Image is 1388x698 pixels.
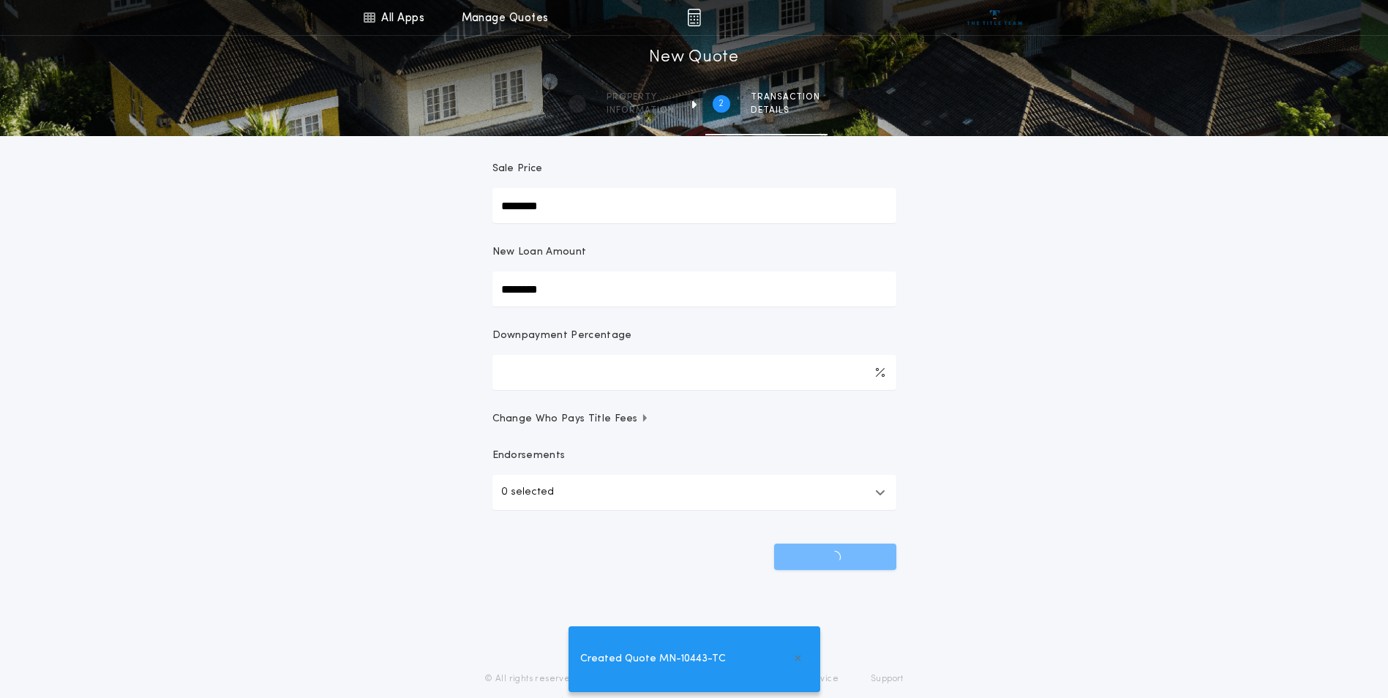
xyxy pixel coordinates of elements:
button: Change Who Pays Title Fees [492,412,896,427]
p: New Loan Amount [492,245,587,260]
input: Sale Price [492,188,896,223]
span: information [607,105,675,116]
h2: 2 [719,98,724,110]
p: 0 selected [501,484,554,501]
span: Property [607,91,675,103]
img: vs-icon [967,10,1022,25]
span: Transaction [751,91,820,103]
p: Downpayment Percentage [492,329,632,343]
h1: New Quote [649,46,738,70]
span: Change Who Pays Title Fees [492,412,650,427]
input: Downpayment Percentage [492,355,896,390]
span: Created Quote MN-10443-TC [580,651,726,667]
p: Sale Price [492,162,543,176]
span: details [751,105,820,116]
img: img [687,9,701,26]
p: Endorsements [492,449,896,463]
button: 0 selected [492,475,896,510]
input: New Loan Amount [492,271,896,307]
